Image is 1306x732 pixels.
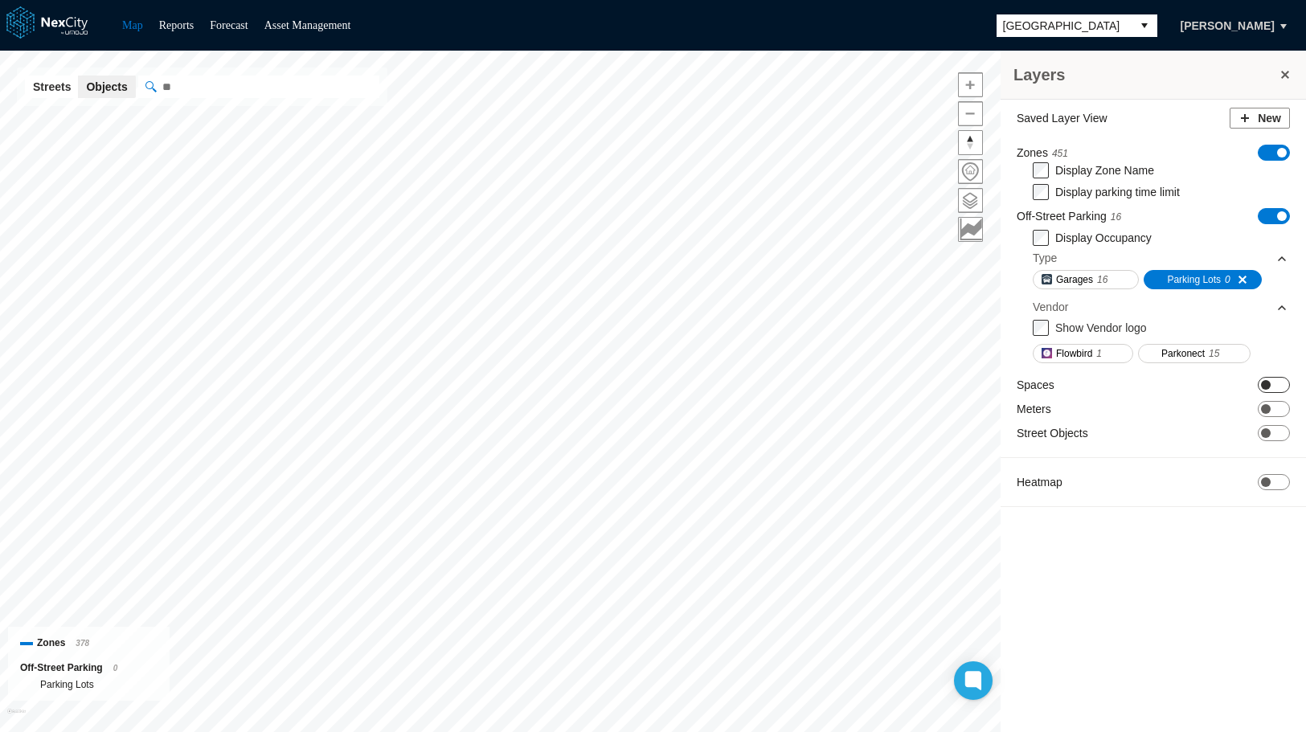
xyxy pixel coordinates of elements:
label: Parking Lots [40,677,94,693]
span: [GEOGRAPHIC_DATA] [1003,18,1125,34]
button: Flowbird1 [1033,344,1133,363]
div: Vendor [1033,299,1068,315]
span: Flowbird [1056,346,1092,362]
span: 16 [1111,211,1121,223]
label: Display parking time limit [1055,186,1180,198]
button: Key metrics [958,217,983,242]
button: Garages16 [1033,270,1139,289]
label: Display Zone Name [1055,164,1154,177]
a: Asset Management [264,19,351,31]
div: Vendor [1033,295,1288,319]
div: Type [1033,250,1057,266]
span: 15 [1209,346,1219,362]
a: Map [122,19,143,31]
label: Heatmap [1017,474,1062,490]
label: Saved Layer View [1017,110,1107,126]
div: Type [1033,246,1288,270]
span: Reset bearing to north [959,131,982,154]
span: Zoom out [959,102,982,125]
span: 378 [76,639,89,648]
label: Off-Street Parking [1017,208,1121,225]
span: Garages [1056,272,1093,288]
button: Zoom in [958,72,983,97]
span: 0 [1225,272,1230,288]
button: [PERSON_NAME] [1164,12,1292,39]
button: New [1230,108,1290,129]
button: Parking Lots0 [1144,270,1261,289]
span: New [1258,110,1281,126]
span: 451 [1052,148,1068,159]
a: Forecast [210,19,248,31]
span: Zoom in [959,73,982,96]
button: select [1132,14,1157,37]
button: Layers management [958,188,983,213]
span: Streets [33,79,71,95]
h3: Layers [1013,63,1277,86]
label: Display Occupancy [1055,231,1152,244]
button: Parkonect15 [1138,344,1251,363]
button: Zoom out [958,101,983,126]
label: Spaces [1017,377,1054,393]
div: Zones [20,635,158,652]
span: Parkonect [1161,346,1205,362]
label: Show Vendor logo [1055,321,1147,334]
span: Objects [86,79,127,95]
a: Mapbox homepage [7,709,26,727]
span: [PERSON_NAME] [1181,18,1275,34]
label: Street Objects [1017,425,1088,441]
button: Objects [78,76,135,98]
span: 0 [113,664,118,673]
button: Streets [25,76,79,98]
label: Meters [1017,401,1051,417]
button: Reset bearing to north [958,130,983,155]
label: Zones [1017,145,1068,162]
span: Parking Lots [1167,272,1221,288]
div: Off-Street Parking [20,660,158,677]
button: Home [958,159,983,184]
span: 16 [1097,272,1107,288]
span: 1 [1096,346,1102,362]
a: Reports [159,19,194,31]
